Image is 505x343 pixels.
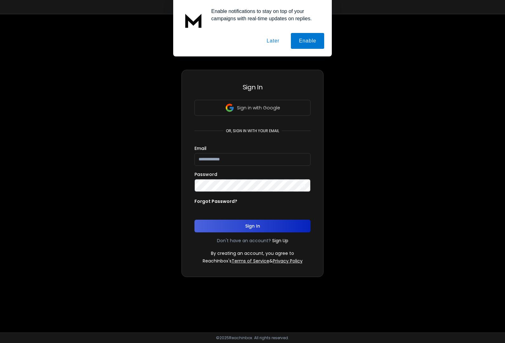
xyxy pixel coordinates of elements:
[223,128,282,133] p: or, sign in with your email
[181,8,206,33] img: notification icon
[194,146,207,151] label: Email
[203,258,303,264] p: ReachInbox's &
[216,335,289,340] p: © 2025 Reachinbox. All rights reserved.
[194,172,217,177] label: Password
[237,105,280,111] p: Sign in with Google
[194,83,311,92] h3: Sign In
[272,237,288,244] a: Sign Up
[194,220,311,232] button: Sign In
[259,33,287,49] button: Later
[211,250,294,256] p: By creating an account, you agree to
[291,33,324,49] button: Enable
[273,258,303,264] a: Privacy Policy
[232,258,269,264] a: Terms of Service
[194,100,311,116] button: Sign in with Google
[206,8,324,22] div: Enable notifications to stay on top of your campaigns with real-time updates on replies.
[217,237,271,244] p: Don't have an account?
[194,198,237,204] p: Forgot Password?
